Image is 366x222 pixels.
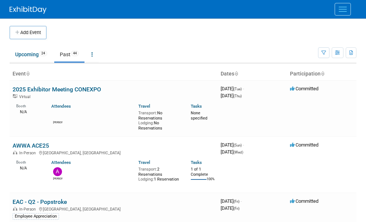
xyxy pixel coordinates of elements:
[13,151,17,154] img: In-Person Event
[138,165,180,182] div: 2 Reservations 1 Reservation
[39,51,47,56] span: 24
[13,213,59,220] div: Employee Appreciation
[221,198,242,204] span: [DATE]
[13,198,67,205] a: EAC - Q2 - Popstroke
[221,142,244,148] span: [DATE]
[138,160,150,165] a: Travel
[191,160,202,165] a: Tasks
[13,86,101,93] a: 2025 Exhibitor Meeting CONEXPO
[10,47,53,61] a: Upcoming24
[191,104,202,109] a: Tasks
[13,142,49,149] a: AWWA ACE25
[13,94,17,98] img: Virtual Event
[16,165,40,171] div: N/A
[10,6,46,14] img: ExhibitDay
[16,101,40,108] div: Booth
[53,176,62,181] div: Allan Curry
[234,199,239,203] span: (Fri)
[138,109,180,131] div: No Reservations No Reservations
[234,71,238,77] a: Sort by Start Date
[53,111,62,120] img: Amanda Smith
[10,26,46,39] button: Add Event
[234,206,239,211] span: (Fri)
[138,111,157,115] span: Transport:
[234,143,242,147] span: (Sun)
[51,104,71,109] a: Attendees
[13,207,17,211] img: In-Person Event
[10,68,218,80] th: Event
[234,150,243,154] span: (Wed)
[290,142,318,148] span: Committed
[51,160,71,165] a: Attendees
[53,167,62,176] img: Allan Curry
[191,111,207,121] span: None specified
[71,51,79,56] span: 44
[234,94,242,98] span: (Thu)
[19,94,32,99] span: Virtual
[13,149,215,155] div: [GEOGRAPHIC_DATA], [GEOGRAPHIC_DATA]
[138,167,157,172] span: Transport:
[13,206,215,212] div: [GEOGRAPHIC_DATA], [GEOGRAPHIC_DATA]
[290,86,318,91] span: Committed
[221,93,242,98] span: [DATE]
[243,86,244,91] span: -
[218,68,287,80] th: Dates
[138,104,150,109] a: Travel
[138,177,154,182] span: Lodging:
[54,47,84,61] a: Past44
[19,207,38,212] span: In-Person
[26,71,30,77] a: Sort by Event Name
[191,167,215,177] div: 1 of 1 Complete
[221,149,243,155] span: [DATE]
[16,158,40,165] div: Booth
[138,121,154,125] span: Lodging:
[53,120,62,124] div: Amanda Smith
[221,86,244,91] span: [DATE]
[243,142,244,148] span: -
[241,198,242,204] span: -
[234,87,242,91] span: (Tue)
[221,205,239,211] span: [DATE]
[287,68,356,80] th: Participation
[207,177,215,187] td: 100%
[335,3,351,16] button: Menu
[321,71,324,77] a: Sort by Participation Type
[16,109,40,115] div: N/A
[19,151,38,155] span: In-Person
[290,198,318,204] span: Committed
